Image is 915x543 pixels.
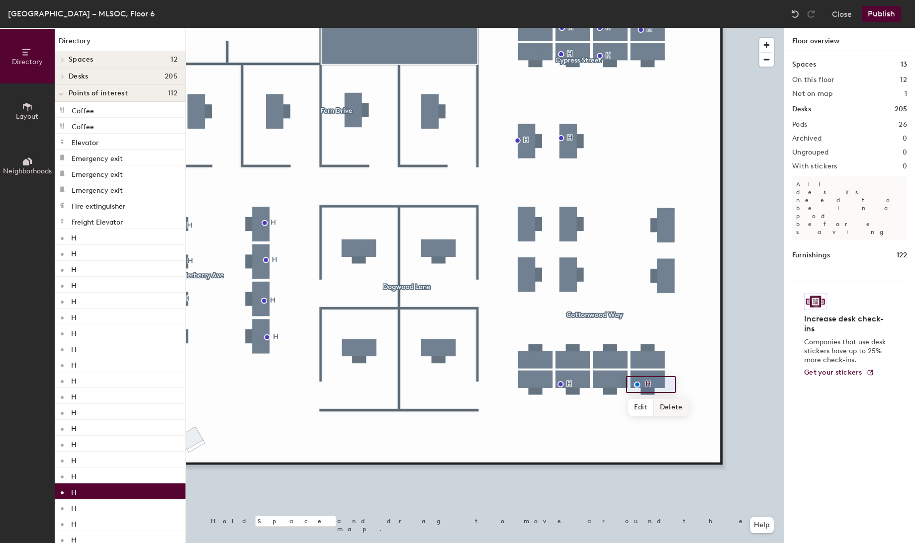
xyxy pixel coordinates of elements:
[792,162,837,170] h2: With stickers
[168,89,178,97] span: 112
[71,358,77,370] p: H
[72,152,123,163] p: Emergency exit
[804,338,889,365] p: Companies that use desk stickers have up to 25% more check-ins.
[71,390,77,401] p: H
[792,149,829,156] h2: Ungrouped
[55,36,185,51] h1: Directory
[71,342,77,354] p: H
[12,58,43,66] span: Directory
[71,422,77,433] p: H
[792,90,832,98] h2: Not on map
[69,73,88,80] span: Desks
[792,176,907,240] p: All desks need to be in a pod before saving
[897,250,907,261] h1: 122
[654,399,689,416] span: Delete
[71,406,77,417] p: H
[71,247,77,258] p: H
[69,89,128,97] span: Points of interest
[71,263,77,274] p: H
[832,6,852,22] button: Close
[804,369,874,377] a: Get your stickers
[71,310,77,322] p: H
[628,399,654,416] span: Edit
[3,167,52,175] span: Neighborhoods
[903,135,907,143] h2: 0
[72,167,123,179] p: Emergency exit
[903,149,907,156] h2: 0
[792,250,830,261] h1: Furnishings
[750,517,774,533] button: Help
[16,112,39,121] span: Layout
[784,28,915,51] h1: Floor overview
[71,374,77,386] p: H
[72,183,123,195] p: Emergency exit
[72,104,94,115] p: Coffee
[806,9,816,19] img: Redo
[72,120,94,131] p: Coffee
[792,59,816,70] h1: Spaces
[804,368,862,377] span: Get your stickers
[71,326,77,338] p: H
[71,454,77,465] p: H
[862,6,901,22] button: Publish
[903,162,907,170] h2: 0
[804,293,827,310] img: Sticker logo
[72,215,123,227] p: Freight Elevator
[72,199,125,211] p: Fire extinguisher
[8,7,155,20] div: [GEOGRAPHIC_DATA] – MLSOC, Floor 6
[165,73,178,80] span: 205
[71,517,77,529] p: H
[792,104,811,115] h1: Desks
[899,121,907,129] h2: 26
[71,295,77,306] p: H
[71,501,77,513] p: H
[72,136,98,147] p: Elevator
[804,314,889,334] h4: Increase desk check-ins
[171,56,178,64] span: 12
[71,469,77,481] p: H
[901,59,907,70] h1: 13
[895,104,907,115] h1: 205
[71,438,77,449] p: H
[792,76,834,84] h2: On this floor
[71,485,77,497] p: H
[71,231,77,242] p: H
[900,76,907,84] h2: 12
[790,9,800,19] img: Undo
[792,135,822,143] h2: Archived
[71,279,77,290] p: H
[792,121,807,129] h2: Pods
[905,90,907,98] h2: 1
[69,56,93,64] span: Spaces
